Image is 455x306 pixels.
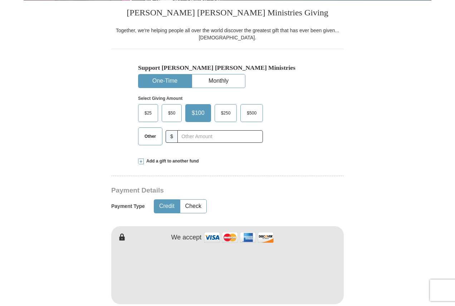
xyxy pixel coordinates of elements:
[138,74,191,88] button: One-Time
[138,96,182,101] strong: Select Giving Amount
[111,0,344,27] h3: [PERSON_NAME] [PERSON_NAME] Ministries Giving
[166,130,178,143] span: $
[165,108,179,118] span: $50
[243,108,260,118] span: $500
[192,74,245,88] button: Monthly
[154,200,180,213] button: Credit
[177,130,263,143] input: Other Amount
[138,64,317,72] h5: Support [PERSON_NAME] [PERSON_NAME] Ministries
[111,203,145,209] h5: Payment Type
[141,131,160,142] span: Other
[180,200,206,213] button: Check
[203,230,275,245] img: credit cards accepted
[144,158,199,164] span: Add a gift to another fund
[171,234,202,242] h4: We accept
[188,108,208,118] span: $100
[111,186,294,195] h3: Payment Details
[217,108,234,118] span: $250
[111,27,344,41] div: Together, we're helping people all over the world discover the greatest gift that has ever been g...
[141,108,155,118] span: $25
